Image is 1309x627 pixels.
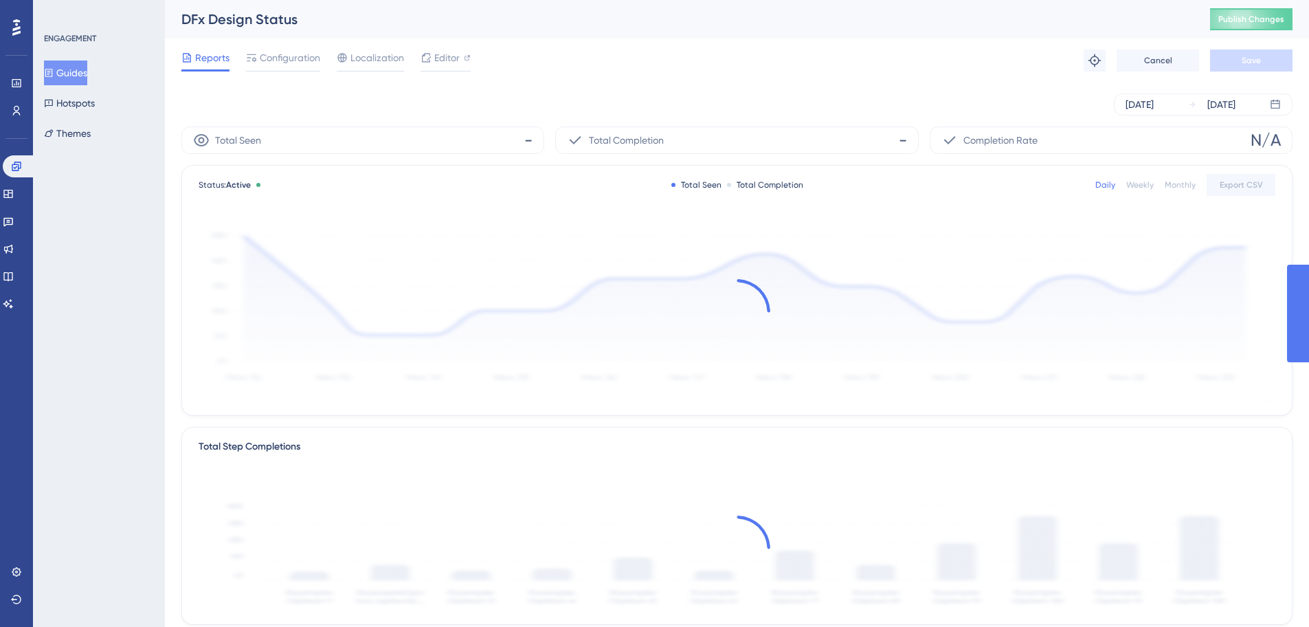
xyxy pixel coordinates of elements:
button: Guides [44,60,87,85]
span: Active [226,180,251,190]
div: [DATE] [1207,96,1235,113]
button: Save [1210,49,1293,71]
span: Publish Changes [1218,14,1284,25]
div: Daily [1095,179,1115,190]
span: Export CSV [1220,179,1263,190]
div: [DATE] [1126,96,1154,113]
iframe: UserGuiding AI Assistant Launcher [1251,573,1293,614]
span: - [899,129,907,151]
button: Hotspots [44,91,95,115]
div: ENGAGEMENT [44,33,96,44]
span: Editor [434,49,460,66]
div: DFx Design Status [181,10,1176,29]
span: Reports [195,49,230,66]
button: Themes [44,121,91,146]
div: Monthly [1165,179,1196,190]
div: Total Step Completions [199,439,300,455]
div: Weekly [1126,179,1154,190]
button: Export CSV [1207,174,1275,196]
span: Save [1242,55,1261,66]
span: Configuration [260,49,320,66]
div: Total Completion [727,179,803,190]
span: Status: [199,179,251,190]
button: Publish Changes [1210,8,1293,30]
span: Completion Rate [963,132,1038,148]
span: - [524,129,533,151]
span: Cancel [1144,55,1172,66]
span: Localization [350,49,404,66]
span: Total Seen [215,132,261,148]
div: Total Seen [671,179,721,190]
button: Cancel [1117,49,1199,71]
span: N/A [1251,129,1281,151]
span: Total Completion [589,132,664,148]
